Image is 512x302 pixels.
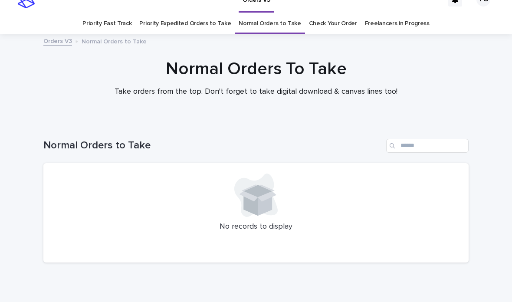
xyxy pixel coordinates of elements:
a: Orders V3 [43,36,72,46]
h1: Normal Orders To Take [43,59,469,79]
input: Search [386,139,469,153]
p: Normal Orders to Take [82,36,147,46]
p: Take orders from the top. Don't forget to take digital download & canvas lines too! [82,87,430,97]
a: Priority Expedited Orders to Take [139,13,231,34]
a: Check Your Order [309,13,357,34]
h1: Normal Orders to Take [43,139,383,152]
a: Normal Orders to Take [239,13,301,34]
a: Priority Fast Track [82,13,131,34]
a: Freelancers in Progress [365,13,430,34]
p: No records to display [54,222,458,232]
